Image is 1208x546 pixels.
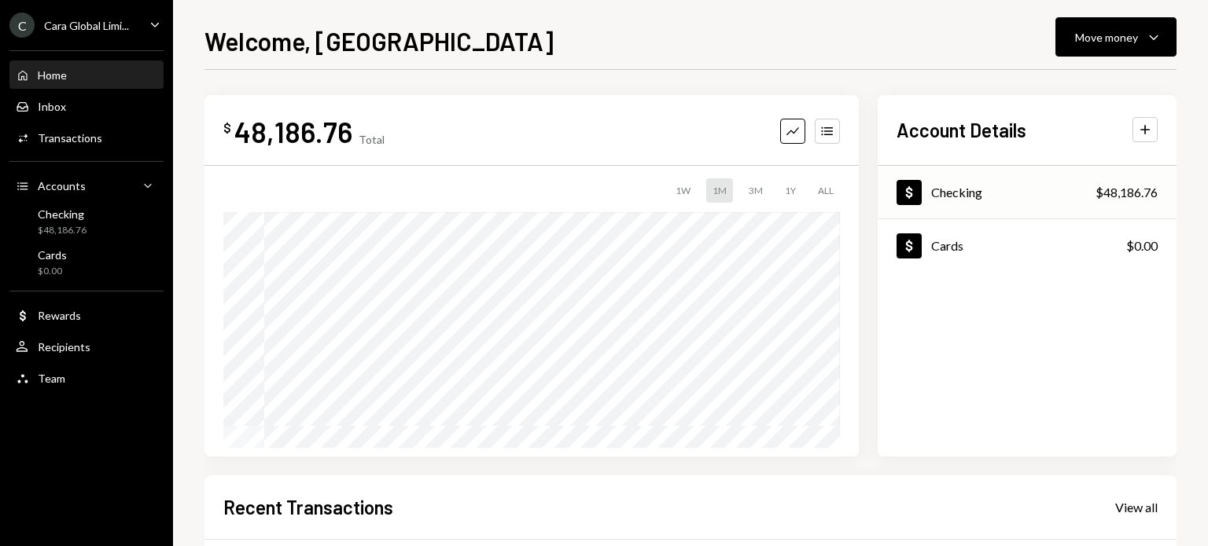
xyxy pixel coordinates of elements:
[223,120,231,136] div: $
[38,179,86,192] div: Accounts
[38,248,67,262] div: Cards
[9,364,164,392] a: Team
[9,203,164,240] a: Checking$48,186.76
[9,171,164,200] a: Accounts
[38,340,90,354] div: Recipients
[9,301,164,329] a: Rewards
[9,244,164,281] a: Cards$0.00
[931,238,963,253] div: Cards
[669,178,697,203] div: 1W
[812,178,840,203] div: ALL
[1055,17,1177,57] button: Move money
[878,219,1177,272] a: Cards$0.00
[38,68,67,82] div: Home
[38,224,87,237] div: $48,186.76
[1115,498,1158,515] a: View all
[1115,500,1158,515] div: View all
[9,92,164,120] a: Inbox
[9,332,164,361] a: Recipients
[878,166,1177,218] a: Checking$48,186.76
[9,13,35,38] div: C
[234,114,352,149] div: 48,186.76
[742,178,769,203] div: 3M
[897,117,1026,143] h2: Account Details
[1126,236,1158,255] div: $0.00
[9,123,164,152] a: Transactions
[1096,183,1158,202] div: $48,186.76
[223,494,393,520] h2: Recent Transactions
[38,309,81,322] div: Rewards
[44,19,129,32] div: Cara Global Limi...
[779,178,802,203] div: 1Y
[38,372,65,385] div: Team
[38,131,102,145] div: Transactions
[204,25,554,57] h1: Welcome, [GEOGRAPHIC_DATA]
[38,100,66,113] div: Inbox
[706,178,733,203] div: 1M
[9,60,164,89] a: Home
[38,265,67,278] div: $0.00
[38,207,87,221] div: Checking
[359,133,385,146] div: Total
[1075,29,1138,46] div: Move money
[931,185,982,200] div: Checking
